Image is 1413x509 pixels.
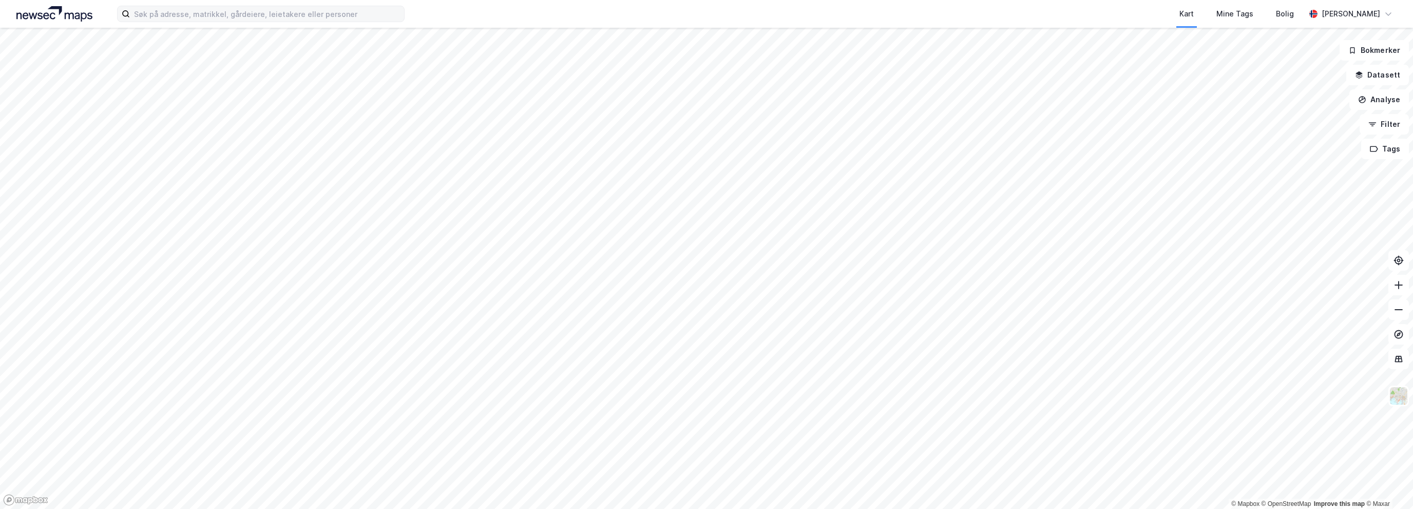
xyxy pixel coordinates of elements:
[1179,8,1194,20] div: Kart
[1216,8,1253,20] div: Mine Tags
[1362,460,1413,509] iframe: Chat Widget
[1322,8,1380,20] div: [PERSON_NAME]
[16,6,92,22] img: logo.a4113a55bc3d86da70a041830d287a7e.svg
[1276,8,1294,20] div: Bolig
[130,6,404,22] input: Søk på adresse, matrikkel, gårdeiere, leietakere eller personer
